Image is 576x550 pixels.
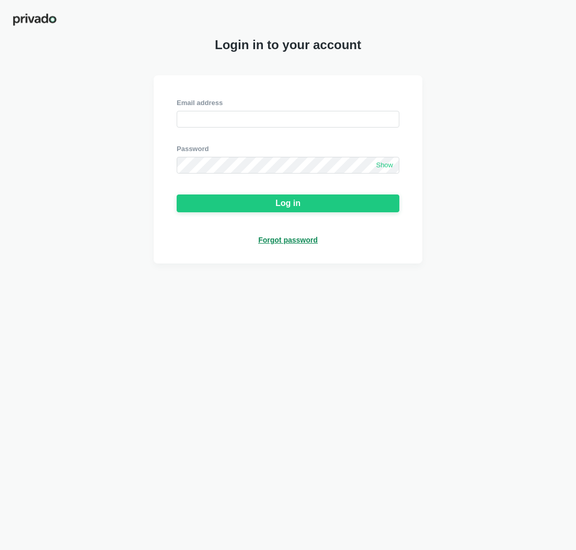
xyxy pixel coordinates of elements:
[275,199,301,208] div: Log in
[376,161,393,170] span: Show
[177,98,399,108] div: Email address
[177,194,399,212] button: Log in
[13,13,57,27] img: privado-logo
[258,235,318,245] a: Forgot password
[177,144,399,154] div: Password
[215,38,361,52] span: Login in to your account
